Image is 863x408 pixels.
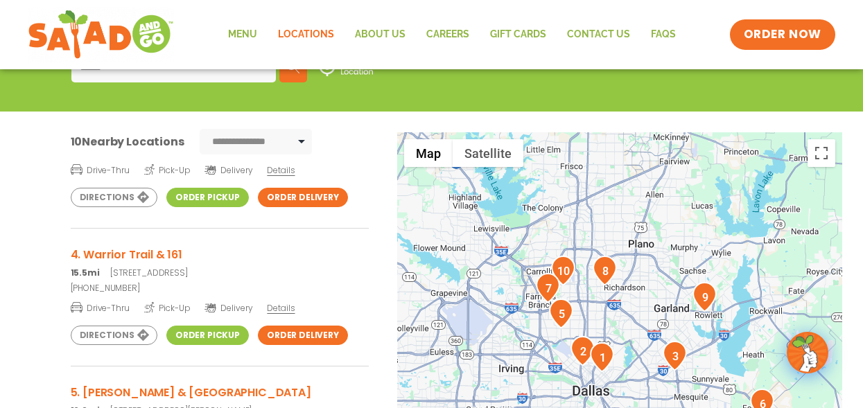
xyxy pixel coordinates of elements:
a: Drive-Thru Pick-Up Delivery Details [71,297,369,314]
span: Delivery [204,302,252,314]
a: Directions [71,326,157,345]
a: Careers [416,19,480,51]
button: Show satellite imagery [453,139,523,167]
button: Toggle fullscreen view [808,139,835,167]
a: Menu [218,19,268,51]
a: About Us [345,19,416,51]
a: ORDER NOW [730,19,835,50]
a: Contact Us [557,19,640,51]
div: 8 [593,256,617,285]
img: wpChatIcon [788,333,827,372]
div: 7 [536,273,560,303]
div: 1 [590,342,614,372]
span: Details [267,164,295,176]
img: new-SAG-logo-768×292 [28,7,174,62]
a: FAQs [640,19,686,51]
a: Directions [71,188,157,207]
a: 4. Warrior Trail & 161 15.5mi[STREET_ADDRESS] [71,246,369,279]
p: [STREET_ADDRESS] [71,267,369,279]
span: Details [267,302,295,314]
a: GIFT CARDS [480,19,557,51]
strong: 15.5mi [71,267,100,278]
div: 2 [570,336,595,366]
a: [PHONE_NUMBER] [71,282,369,294]
span: Drive-Thru [71,163,130,177]
a: Order Pickup [166,326,249,345]
div: Nearby Locations [71,133,184,150]
a: Order Delivery [258,188,348,207]
span: Pick-Up [144,301,191,314]
span: ORDER NOW [744,26,821,43]
a: Drive-Thru Pick-Up Delivery Details [71,159,369,177]
a: Order Delivery [258,326,348,345]
a: Locations [268,19,345,51]
div: 9 [692,282,717,312]
a: Order Pickup [166,188,249,207]
nav: Menu [218,19,686,51]
div: 10 [551,256,575,285]
h3: 5. [PERSON_NAME] & [GEOGRAPHIC_DATA] [71,384,369,401]
span: Pick-Up [144,163,191,177]
div: 3 [663,341,687,371]
button: Show street map [404,139,453,167]
span: Drive-Thru [71,301,130,314]
div: 5 [549,299,573,328]
span: Delivery [204,164,252,177]
h3: 4. Warrior Trail & 161 [71,246,369,263]
span: 10 [71,134,82,150]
